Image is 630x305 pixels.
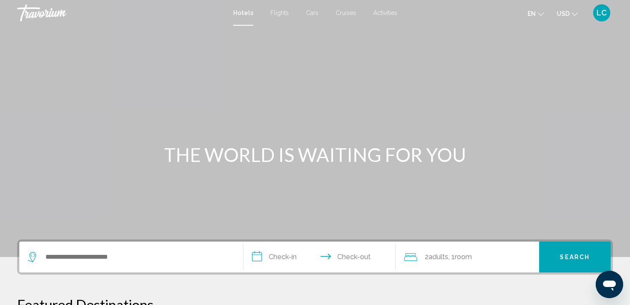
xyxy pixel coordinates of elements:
[455,253,472,261] span: Room
[429,253,448,261] span: Adults
[373,9,397,16] a: Activities
[560,254,590,261] span: Search
[270,9,289,16] a: Flights
[557,10,570,17] span: USD
[425,251,448,263] span: 2
[233,9,253,16] a: Hotels
[539,242,611,272] button: Search
[243,242,396,272] button: Check in and out dates
[336,9,356,16] a: Cruises
[528,10,536,17] span: en
[154,144,476,166] h1: THE WORLD IS WAITING FOR YOU
[19,242,611,272] div: Search widget
[17,4,225,21] a: Travorium
[591,4,613,22] button: User Menu
[597,9,607,17] span: LC
[528,7,544,20] button: Change language
[448,251,472,263] span: , 1
[557,7,578,20] button: Change currency
[596,271,623,298] iframe: Bouton de lancement de la fenêtre de messagerie
[306,9,318,16] a: Cars
[396,242,539,272] button: Travelers: 2 adults, 0 children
